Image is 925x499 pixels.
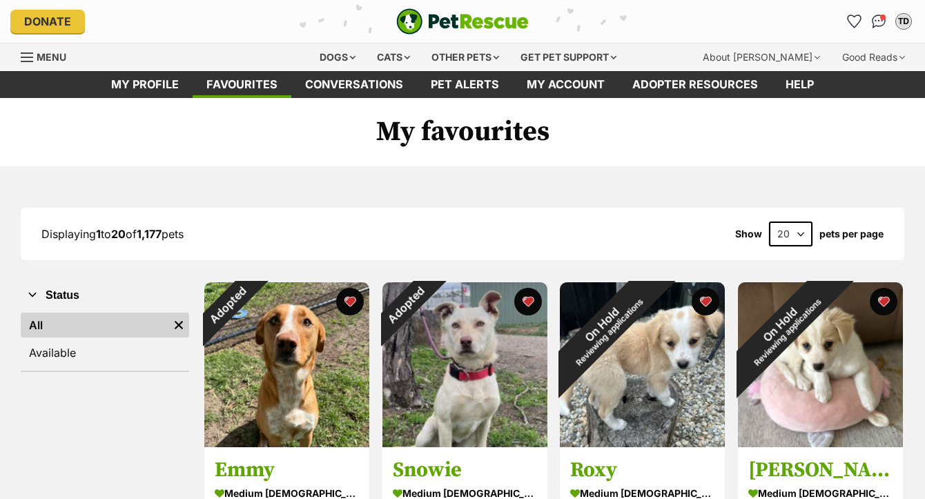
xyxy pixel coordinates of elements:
[772,71,828,98] a: Help
[833,43,915,71] div: Good Reads
[693,43,830,71] div: About [PERSON_NAME]
[193,71,291,98] a: Favourites
[21,340,189,365] a: Available
[41,227,184,241] span: Displaying to of pets
[21,286,189,304] button: Status
[513,71,619,98] a: My account
[868,10,890,32] a: Conversations
[21,43,76,68] a: Menu
[843,10,915,32] ul: Account quick links
[692,288,719,315] button: favourite
[514,288,541,315] button: favourite
[417,71,513,98] a: Pet alerts
[393,457,537,483] h3: Snowie
[204,436,369,450] a: Adopted
[382,282,547,447] img: Snowie
[735,228,762,239] span: Show
[752,297,824,368] span: Reviewing applications
[511,43,626,71] div: Get pet support
[382,436,547,450] a: Adopted
[560,436,725,450] a: On HoldReviewing applications
[748,457,893,483] h3: [PERSON_NAME]
[336,288,364,315] button: favourite
[619,71,772,98] a: Adopter resources
[396,8,529,35] a: PetRescue
[204,282,369,447] img: Emmy
[574,297,645,368] span: Reviewing applications
[422,43,509,71] div: Other pets
[364,264,447,346] div: Adopted
[396,8,529,35] img: logo-e224e6f780fb5917bec1dbf3a21bbac754714ae5b6737aabdf751b685950b380.svg
[819,228,884,239] label: pets per page
[10,10,85,33] a: Donate
[215,457,359,483] h3: Emmy
[168,313,189,337] a: Remove filter
[893,10,915,32] button: My account
[367,43,420,71] div: Cats
[21,313,168,337] a: All
[843,10,865,32] a: Favourites
[529,252,682,404] div: On Hold
[96,227,101,241] strong: 1
[97,71,193,98] a: My profile
[708,252,860,404] div: On Hold
[570,457,714,483] h3: Roxy
[137,227,162,241] strong: 1,177
[310,43,365,71] div: Dogs
[872,14,886,28] img: chat-41dd97257d64d25036548639549fe6c8038ab92f7586957e7f3b1b290dea8141.svg
[870,288,897,315] button: favourite
[21,310,189,371] div: Status
[111,227,126,241] strong: 20
[738,436,903,450] a: On HoldReviewing applications
[186,264,269,346] div: Adopted
[897,14,911,28] div: TD
[291,71,417,98] a: conversations
[37,51,66,63] span: Menu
